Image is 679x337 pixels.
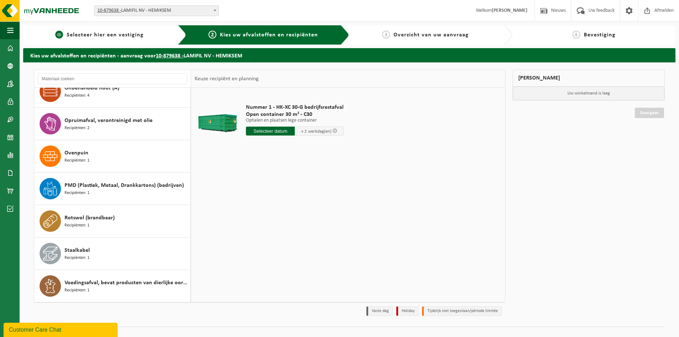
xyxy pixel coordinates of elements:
span: Recipiënten: 1 [65,255,89,261]
span: Open container 30 m³ - C30 [246,111,344,118]
span: Bevestiging [584,32,616,38]
span: 4 [572,31,580,39]
li: Tijdelijk niet toegestaan/période limitée [422,306,502,316]
li: Holiday [396,306,418,316]
span: 2 [209,31,216,39]
div: Keuze recipiënt en planning [191,70,262,88]
span: 3 [382,31,390,39]
span: Kies uw afvalstoffen en recipiënten [220,32,318,38]
span: Selecteer hier een vestiging [67,32,144,38]
span: Staalkabel [65,246,90,255]
span: Recipiënten: 1 [65,157,89,164]
a: 1Selecteer hier een vestiging [27,31,172,39]
input: Selecteer datum [246,127,295,136]
strong: [PERSON_NAME] [492,8,528,13]
span: + 2 werkdag(en) [301,129,331,134]
span: Recipiënten: 1 [65,222,89,229]
h2: Kies uw afvalstoffen en recipiënten - aanvraag voor LAMIFIL NV - HEMIKSEM [23,48,675,62]
span: 1 [55,31,63,39]
tcxspan: Call 10-879638 - via 3CX [97,8,121,13]
button: Voedingsafval, bevat producten van dierlijke oorsprong, onverpakt, categorie 3 Recipiënten: 1 [34,270,191,302]
span: Recipiënten: 1 [65,190,89,196]
span: Onbehandeld hout (A) [65,84,119,92]
p: Ophalen en plaatsen lege container [246,118,344,123]
span: Recipiënten: 2 [65,125,89,132]
span: Rotswol (brandbaar) [65,214,115,222]
button: Ovenpuin Recipiënten: 1 [34,140,191,173]
span: Ovenpuin [65,149,88,157]
iframe: chat widget [4,321,119,337]
div: [PERSON_NAME] [513,70,665,87]
span: Overzicht van uw aanvraag [393,32,469,38]
span: Recipiënten: 1 [65,287,89,294]
span: 10-879638 - LAMIFIL NV - HEMIKSEM [94,6,218,16]
span: PMD (Plastiek, Metaal, Drankkartons) (bedrijven) [65,181,184,190]
button: Onbehandeld hout (A) Recipiënten: 4 [34,75,191,108]
p: Uw winkelmand is leeg [513,87,665,100]
a: Doorgaan [635,108,664,118]
span: Opruimafval, verontreinigd met olie [65,116,153,125]
button: Staalkabel Recipiënten: 1 [34,238,191,270]
input: Materiaal zoeken [38,73,187,84]
button: PMD (Plastiek, Metaal, Drankkartons) (bedrijven) Recipiënten: 1 [34,173,191,205]
li: Vaste dag [366,306,393,316]
span: Recipiënten: 4 [65,92,89,99]
button: Opruimafval, verontreinigd met olie Recipiënten: 2 [34,108,191,140]
tcxspan: Call 10-879638 - via 3CX [156,53,184,59]
span: Nummer 1 - HK-XC 30-G bedrijfsrestafval [246,104,344,111]
span: Voedingsafval, bevat producten van dierlijke oorsprong, onverpakt, categorie 3 [65,279,189,287]
span: 10-879638 - LAMIFIL NV - HEMIKSEM [94,5,219,16]
button: Rotswol (brandbaar) Recipiënten: 1 [34,205,191,238]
